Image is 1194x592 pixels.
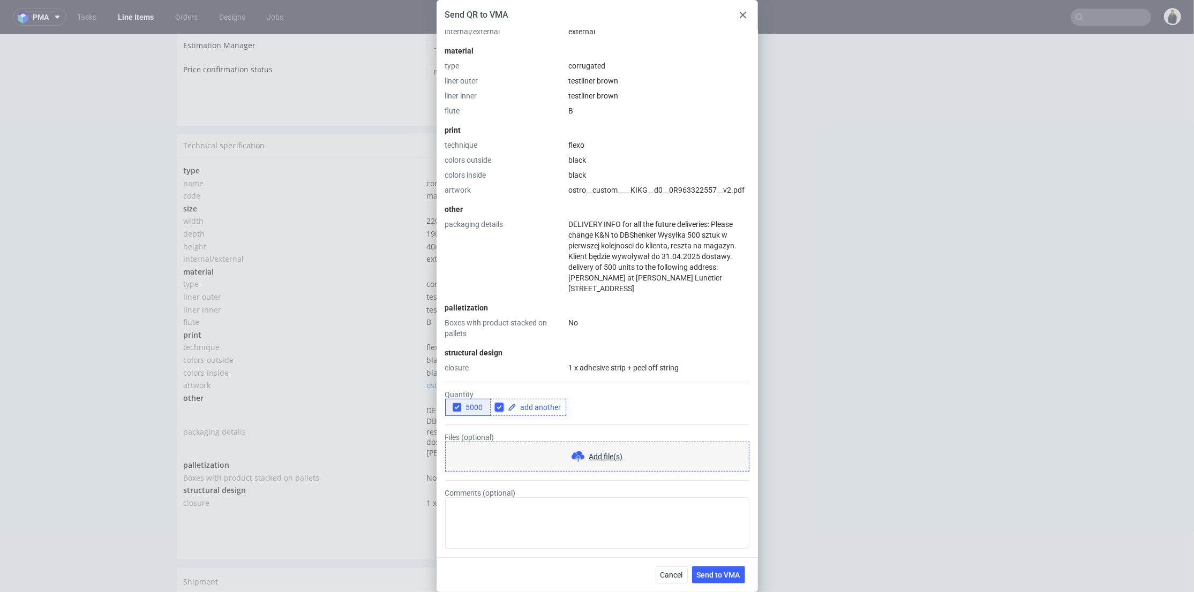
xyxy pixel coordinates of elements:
[445,362,565,373] div: closure
[569,27,596,36] span: external
[445,45,749,56] div: material
[569,107,574,115] span: B
[607,54,665,69] button: Save
[589,451,622,462] span: Add file(s)
[183,358,424,370] td: other
[427,283,432,293] span: B
[569,186,745,194] a: ostro__custom____KIKG__d0__0R963322557__v2.pdf
[183,180,424,193] td: width
[427,194,454,204] span: 190 mm
[183,206,424,219] td: height
[427,321,446,331] span: black
[445,170,565,180] div: colors inside
[445,60,565,71] div: type
[183,424,424,437] td: palletization
[427,245,467,255] span: corrugated
[183,332,424,345] td: colors inside
[445,347,749,358] div: structural design
[427,156,500,166] span: mailer box fefco 427
[183,256,424,269] td: liner outer
[445,140,565,150] div: technique
[656,566,688,583] button: Cancel
[427,333,446,344] span: black
[427,464,549,474] span: 1 x adhesive strip + peel off string
[183,450,424,462] td: structural design
[183,269,424,282] td: liner inner
[569,77,619,85] span: testliner brown
[183,244,424,256] td: type
[445,75,565,86] div: liner outer
[427,257,482,268] span: testliner brown
[183,462,424,475] td: closure
[594,540,665,555] button: Manage shipments
[183,130,424,143] td: type
[427,438,437,449] span: No
[569,318,579,327] span: No
[569,171,587,179] span: black
[569,156,587,164] span: black
[177,534,671,561] div: Shipment
[427,144,467,154] span: corrugated
[183,345,424,358] td: artwork
[461,403,483,412] span: 5000
[183,231,424,244] td: material
[183,193,424,206] td: depth
[445,125,749,135] div: print
[445,433,749,472] div: Files (optional)
[445,219,565,294] div: packaging details
[478,482,543,505] a: Download PDF
[445,489,749,549] label: Comments (optional)
[445,105,565,116] div: flute
[427,219,456,230] span: external
[183,168,424,181] td: size
[183,155,424,168] td: code
[445,9,509,21] div: Send QR to VMA
[569,141,585,149] span: flexo
[183,370,424,424] td: packaging details
[600,485,658,500] button: Send to QMS
[183,218,424,231] td: internal/external
[697,571,740,579] span: Send to VMA
[445,390,749,416] div: Quantity
[183,437,424,450] td: Boxes with product stacked on pallets
[445,317,565,339] div: Boxes with product stacked on pallets
[660,571,683,579] span: Cancel
[183,307,424,320] td: technique
[427,308,444,318] span: flexo
[445,497,749,549] textarea: Comments (optional)
[569,92,619,100] span: testliner brown
[183,29,424,53] td: Price confirmation status
[177,100,671,123] div: Technical specification
[445,155,565,165] div: colors outside
[692,566,745,583] button: Send to VMA
[183,5,424,29] td: Estimation Manager
[445,90,565,101] div: liner inner
[445,26,565,37] div: internal/external
[427,207,449,217] span: 40 mm
[427,270,482,280] span: testliner brown
[427,181,454,192] span: 220 mm
[427,371,662,423] span: DELIVERY INFO for all the future deliveries: Please change K&N to DBShenker Wysyłka 500 sztuk w p...
[445,185,565,195] div: artwork
[183,282,424,294] td: flute
[445,302,749,313] div: palletization
[427,346,606,356] a: ostro__custom____KIKG__d0__0R963322557__v2.pdf
[604,106,665,117] a: Edit specification
[543,485,600,500] button: Send to VMA
[569,363,679,372] span: 1 x adhesive strip + peel off string
[183,320,424,332] td: colors outside
[569,220,737,293] span: DELIVERY INFO for all the future deliveries: Please change K&N to DBShenker Wysyłka 500 sztuk w p...
[569,62,606,70] span: corrugated
[183,294,424,307] td: print
[183,143,424,156] td: name
[445,399,491,416] button: 5000
[445,204,749,215] div: other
